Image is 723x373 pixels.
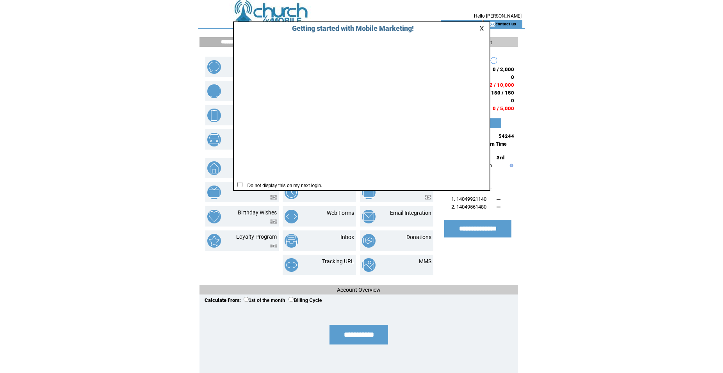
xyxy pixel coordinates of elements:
img: property-listing.png [207,161,221,175]
a: Birthday Wishes [238,209,277,216]
label: Billing Cycle [288,298,322,303]
span: Calculate From: [205,297,241,303]
img: birthday-wishes.png [207,210,221,223]
span: Hello [PERSON_NAME] [474,13,522,19]
span: 0 / 2,000 [493,66,514,72]
img: vehicle-listing.png [207,133,221,146]
img: help.gif [508,164,513,167]
span: 0 / 5,000 [493,105,514,111]
img: video.png [270,195,277,200]
img: loyalty-program.png [207,234,221,248]
img: video.png [270,220,277,224]
span: 0 [511,74,514,80]
a: Inbox [340,234,354,240]
img: text-to-screen.png [207,186,221,199]
img: scheduled-tasks.png [285,186,298,199]
span: 150 / 150 [491,90,514,96]
img: inbox.png [285,234,298,248]
a: Web Forms [327,210,354,216]
img: mms.png [362,258,376,272]
img: tracking-url.png [285,258,298,272]
a: Donations [406,234,431,240]
img: mobile-websites.png [207,109,221,122]
img: account_icon.gif [453,21,459,27]
a: Email Integration [390,210,431,216]
span: Eastern Time [478,141,507,147]
span: 54244 [499,133,514,139]
img: video.png [425,195,431,200]
span: 522 / 10,000 [483,82,514,88]
img: contact_us_icon.gif [490,21,495,27]
img: text-to-win.png [362,186,376,199]
a: Tracking URL [322,258,354,264]
span: Account Overview [337,287,381,293]
input: 1st of the month [244,297,249,302]
img: email-integration.png [362,210,376,223]
span: 1. 14049921140 [451,196,486,202]
label: 1st of the month [244,298,285,303]
span: Do not display this on my next login. [244,183,322,188]
img: video.png [270,244,277,248]
img: donations.png [362,234,376,248]
a: contact us [495,21,516,26]
img: text-blast.png [207,60,221,74]
span: 0 [511,98,514,104]
a: MMS [419,258,431,264]
span: 3rd [497,155,504,161]
input: Billing Cycle [288,297,294,302]
img: mobile-coupons.png [207,84,221,98]
span: Getting started with Mobile Marketing! [284,24,414,32]
span: 2. 14049561480 [451,204,486,210]
a: Loyalty Program [236,234,277,240]
img: web-forms.png [285,210,298,223]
